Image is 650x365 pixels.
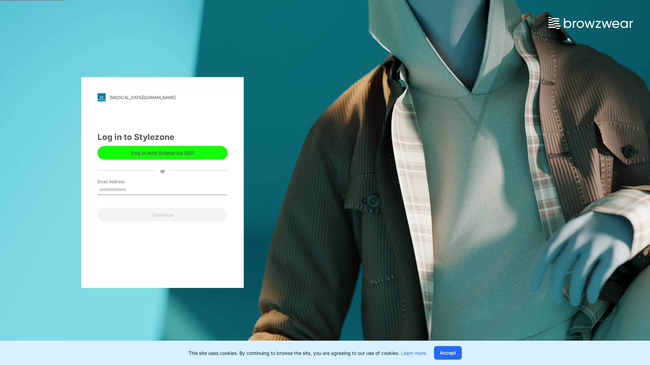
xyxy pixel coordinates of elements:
[97,131,227,143] div: Log in to Stylezone
[97,93,106,101] img: svg+xml;base64,PHN2ZyB3aWR0aD0iMjgiIGhlaWdodD0iMjgiIHZpZXdCb3g9IjAgMCAyOCAyOCIgZmlsbD0ibm9uZSIgeG...
[548,17,633,29] img: browzwear-logo.73288ffb.svg
[97,179,145,185] label: Email Address
[97,93,227,101] a: [MEDICAL_DATA][DOMAIN_NAME]
[97,146,227,160] button: Log in with Enterprise SSO
[401,350,426,356] a: Learn more
[110,95,176,100] div: [MEDICAL_DATA][DOMAIN_NAME]
[155,167,170,174] div: or
[434,346,462,360] button: Accept
[189,349,426,357] p: This site uses cookies. By continuing to browse the site, you are agreeing to our use of cookies.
